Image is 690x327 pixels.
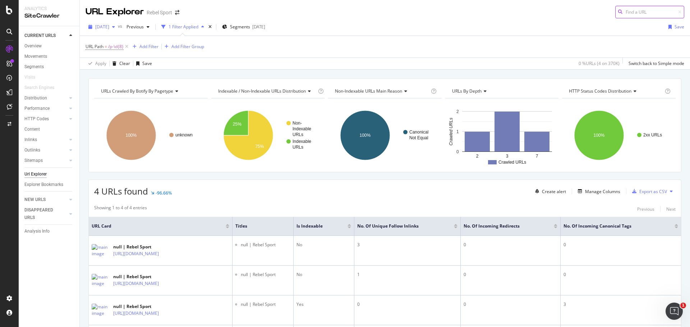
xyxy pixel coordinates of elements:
[579,60,620,66] div: 0 % URLs ( 4 on 370K )
[296,223,337,229] span: Is Indexable
[24,53,47,60] div: Movements
[24,6,74,12] div: Analytics
[357,223,443,229] span: No. of Unique Follow Inlinks
[86,43,103,50] span: URL Path
[562,104,675,167] div: A chart.
[24,115,67,123] a: HTTP Codes
[24,53,74,60] a: Movements
[113,244,190,250] div: null | Rebel Sport
[24,74,35,81] div: Visits
[24,32,67,39] a: CURRENT URLS
[24,63,74,71] a: Segments
[666,206,676,212] div: Next
[217,85,317,97] h4: Indexable / Non-Indexable URLs Distribution
[24,196,46,204] div: NEW URLS
[637,206,654,212] div: Previous
[563,301,678,308] div: 3
[211,104,324,167] svg: A chart.
[594,133,605,138] text: 100%
[637,205,654,213] button: Previous
[175,132,193,137] text: unknown
[293,139,311,144] text: Indexable
[328,104,441,167] svg: A chart.
[585,188,620,195] div: Manage Columns
[94,205,147,213] div: Showing 1 to 4 of 4 entries
[24,157,67,164] a: Sitemaps
[24,105,50,112] div: Performance
[464,271,557,278] div: 0
[357,271,457,278] div: 1
[456,109,459,114] text: 2
[464,242,557,248] div: 0
[532,186,566,197] button: Create alert
[456,149,459,154] text: 0
[639,188,667,195] div: Export as CSV
[24,228,74,235] a: Analysis Info
[293,132,303,137] text: URLs
[113,280,159,287] a: [URL][DOMAIN_NAME]
[445,104,558,167] svg: A chart.
[629,60,684,66] div: Switch back to Simple mode
[567,85,663,97] h4: HTTP Status Codes Distribution
[643,132,662,137] text: 2xx URLs
[24,146,67,154] a: Outlinks
[293,145,303,150] text: URLs
[233,122,241,127] text: 25%
[675,24,684,30] div: Save
[241,242,290,248] li: null | Rebel Sport
[156,190,172,196] div: -96.66%
[92,304,110,317] img: main image
[24,84,54,92] div: Search Engines
[162,42,204,51] button: Add Filter Group
[293,121,302,126] text: Non-
[124,24,144,30] span: Previous
[255,144,264,149] text: 75%
[118,23,124,29] span: vs
[92,223,224,229] span: URL Card
[24,115,49,123] div: HTTP Codes
[207,23,213,31] div: times
[464,223,543,229] span: No. of Incoming Redirects
[666,303,683,320] iframe: Intercom live chat
[142,60,152,66] div: Save
[448,118,453,145] text: Crawled URLs
[335,88,402,94] span: Non-Indexable URLs Main Reason
[24,206,61,221] div: DISAPPEARED URLS
[24,181,63,188] div: Explorer Bookmarks
[130,42,158,51] button: Add Filter
[218,88,306,94] span: Indexable / Non-Indexable URLs distribution
[24,32,56,39] div: CURRENT URLS
[113,303,190,310] div: null | Rebel Sport
[24,94,67,102] a: Distribution
[113,310,159,317] a: [URL][DOMAIN_NAME]
[24,170,74,178] a: Url Explorer
[219,21,268,33] button: Segments[DATE]
[563,242,678,248] div: 0
[113,250,159,257] a: [URL][DOMAIN_NAME]
[94,104,207,167] svg: A chart.
[666,205,676,213] button: Next
[452,88,482,94] span: URLs by Depth
[241,301,290,308] li: null | Rebel Sport
[563,223,664,229] span: No. of Incoming Canonical Tags
[24,136,67,144] a: Inlinks
[569,88,631,94] span: HTTP Status Codes Distribution
[147,9,172,16] div: Rebel Sport
[360,133,371,138] text: 100%
[175,10,179,15] div: arrow-right-arrow-left
[139,43,158,50] div: Add Filter
[296,301,351,308] div: Yes
[95,60,106,66] div: Apply
[92,244,110,257] img: main image
[626,58,684,69] button: Switch back to Simple mode
[158,21,207,33] button: 1 Filter Applied
[24,42,42,50] div: Overview
[124,21,152,33] button: Previous
[24,84,61,92] a: Search Engines
[24,126,40,133] div: Content
[86,58,106,69] button: Apply
[476,154,478,159] text: 2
